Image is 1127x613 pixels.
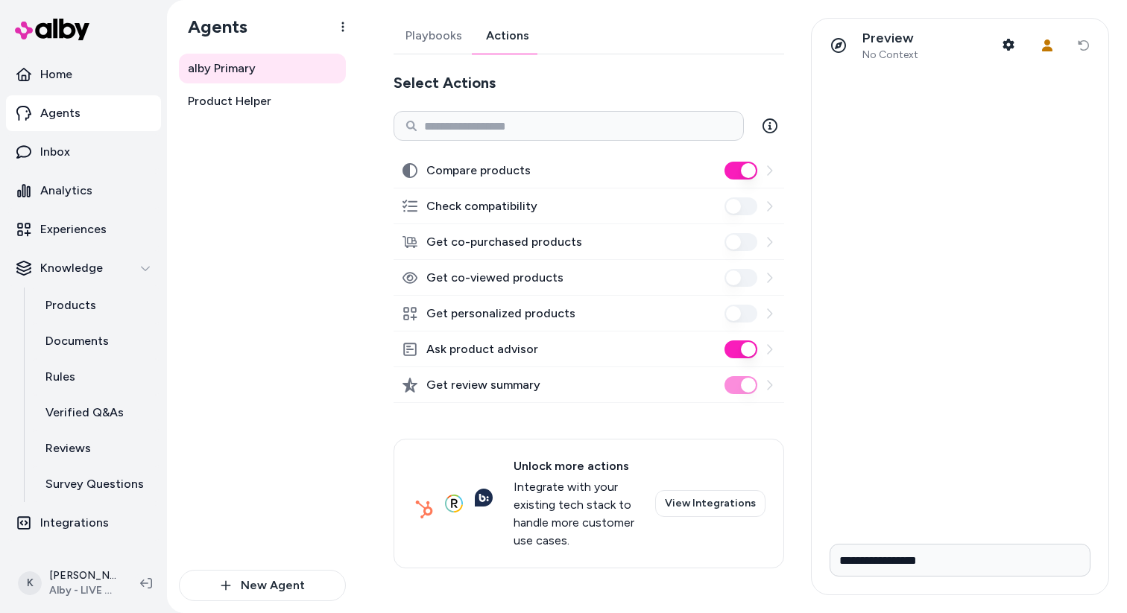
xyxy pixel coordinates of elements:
button: New Agent [179,570,346,601]
span: Unlock more actions [514,457,637,475]
button: K[PERSON_NAME]Alby - LIVE on [DOMAIN_NAME] [9,559,128,607]
a: Rules [31,359,161,395]
button: Knowledge [6,250,161,286]
a: Reviews [31,431,161,466]
a: Actions [474,18,541,54]
span: Integrate with your existing tech stack to handle more customer use cases. [514,478,637,550]
p: Preview [862,30,918,47]
label: Compare products [426,162,531,180]
p: Knowledge [40,259,103,277]
p: Inbox [40,143,70,161]
a: Analytics [6,173,161,209]
span: K [18,571,42,595]
a: Product Helper [179,86,346,116]
label: Get personalized products [426,305,575,323]
a: Experiences [6,212,161,247]
p: Reviews [45,439,91,457]
p: Analytics [40,182,92,200]
p: Survey Questions [45,475,144,493]
p: Products [45,296,96,314]
p: Integrations [40,514,109,532]
p: Experiences [40,220,107,238]
img: alby Logo [15,19,89,40]
a: alby Primary [179,54,346,83]
p: Rules [45,368,75,386]
label: Check compatibility [426,197,537,215]
span: No Context [862,48,918,62]
p: Verified Q&As [45,404,124,422]
a: View Integrations [655,490,765,517]
p: [PERSON_NAME] [49,568,116,583]
a: Integrations [6,505,161,541]
label: Get review summary [426,376,540,394]
h1: Agents [176,16,247,38]
p: Agents [40,104,80,122]
label: Ask product advisor [426,340,538,358]
span: Alby - LIVE on [DOMAIN_NAME] [49,583,116,598]
a: Agents [6,95,161,131]
a: Inbox [6,134,161,170]
p: Home [40,66,72,83]
label: Get co-purchased products [426,233,582,251]
span: alby Primary [188,60,256,77]
h2: Select Actions [394,72,784,93]
a: Playbooks [394,18,474,54]
p: Documents [45,332,109,350]
a: Products [31,288,161,323]
a: Verified Q&As [31,395,161,431]
span: Product Helper [188,92,271,110]
a: Documents [31,323,161,359]
a: Home [6,57,161,92]
a: Survey Questions [31,466,161,502]
input: Write your prompt here [830,544,1090,577]
label: Get co-viewed products [426,269,563,287]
